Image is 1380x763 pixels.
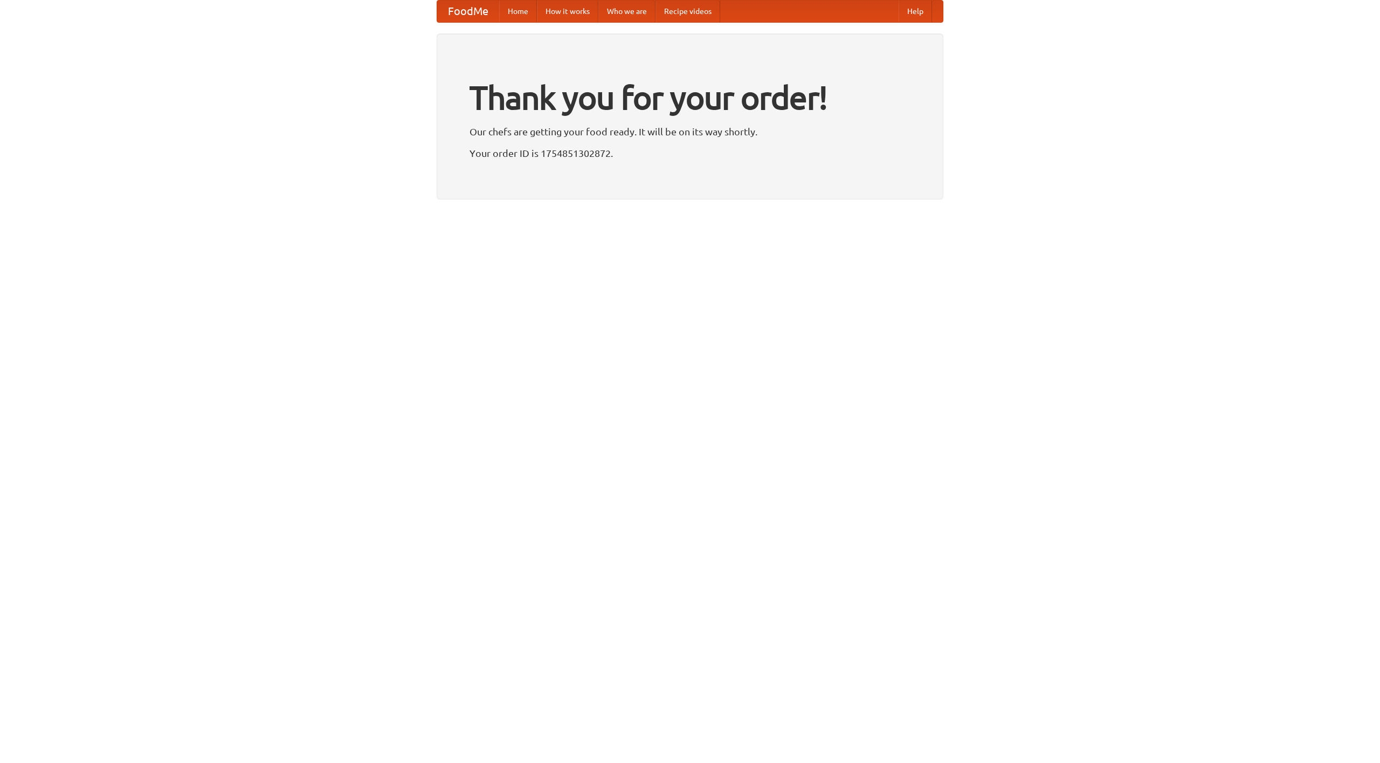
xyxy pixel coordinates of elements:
h1: Thank you for your order! [470,72,910,123]
a: How it works [537,1,598,22]
a: Help [899,1,932,22]
a: Recipe videos [655,1,720,22]
a: Home [499,1,537,22]
a: FoodMe [437,1,499,22]
a: Who we are [598,1,655,22]
p: Your order ID is 1754851302872. [470,145,910,161]
p: Our chefs are getting your food ready. It will be on its way shortly. [470,123,910,140]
